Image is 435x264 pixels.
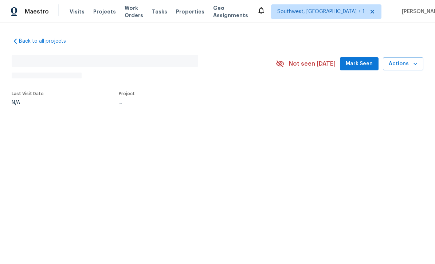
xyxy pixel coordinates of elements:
[389,59,418,69] span: Actions
[383,57,423,71] button: Actions
[93,8,116,15] span: Projects
[12,92,44,96] span: Last Visit Date
[12,100,44,105] div: N/A
[340,57,379,71] button: Mark Seen
[277,8,365,15] span: Southwest, [GEOGRAPHIC_DATA] + 1
[25,8,49,15] span: Maestro
[119,100,259,105] div: ...
[176,8,204,15] span: Properties
[289,60,336,67] span: Not seen [DATE]
[125,4,143,19] span: Work Orders
[152,9,167,14] span: Tasks
[12,38,82,45] a: Back to all projects
[70,8,85,15] span: Visits
[213,4,248,19] span: Geo Assignments
[119,92,135,96] span: Project
[346,59,373,69] span: Mark Seen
